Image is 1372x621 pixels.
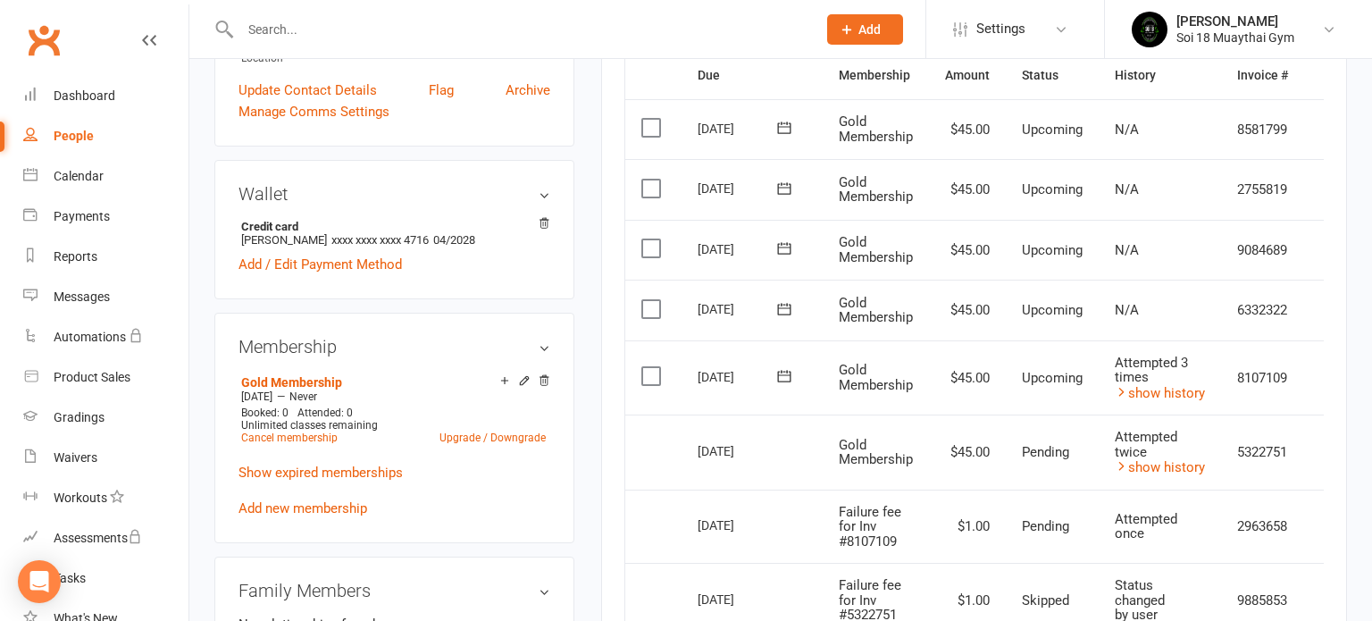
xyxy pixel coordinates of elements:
span: Gold Membership [839,362,913,393]
td: $45.00 [929,340,1006,415]
td: 2755819 [1221,159,1304,220]
th: Due [682,53,823,98]
a: show history [1115,385,1205,401]
a: Gold Membership [241,375,342,390]
a: Update Contact Details [238,80,377,101]
a: Flag [429,80,454,101]
th: Membership [823,53,929,98]
a: Tasks [23,558,188,599]
a: Show expired memberships [238,465,403,481]
th: Invoice # [1221,53,1304,98]
div: [PERSON_NAME] [1176,13,1294,29]
a: Cancel membership [241,432,338,444]
div: [DATE] [698,174,780,202]
span: Attended: 0 [297,407,353,419]
img: thumb_image1716960047.png [1132,12,1167,47]
div: Messages [54,290,110,304]
div: Tasks [54,571,86,585]
div: Gradings [54,410,105,424]
a: Calendar [23,156,188,197]
div: Assessments [54,531,142,545]
span: Attempted twice [1115,429,1177,460]
div: Reports [54,249,97,264]
div: [DATE] [698,114,780,142]
div: Waivers [54,450,97,465]
span: Upcoming [1022,302,1083,318]
div: Payments [54,209,110,223]
td: $45.00 [929,280,1006,340]
a: Dashboard [23,76,188,116]
a: Archive [506,80,550,101]
span: Upcoming [1022,181,1083,197]
a: Add / Edit Payment Method [238,254,402,275]
a: Add new membership [238,500,367,516]
strong: Credit card [241,220,541,233]
a: Upgrade / Downgrade [439,432,546,444]
td: 2963658 [1221,490,1304,564]
a: Clubworx [21,18,66,63]
td: $45.00 [929,99,1006,160]
td: $1.00 [929,490,1006,564]
td: 8581799 [1221,99,1304,160]
span: Pending [1022,444,1069,460]
span: Gold Membership [839,234,913,265]
a: Automations [23,317,188,357]
input: Search... [235,17,804,42]
span: xxxx xxxx xxxx 4716 [331,233,429,247]
span: N/A [1115,302,1139,318]
span: Attempted once [1115,511,1177,542]
li: [PERSON_NAME] [238,217,550,249]
td: 8107109 [1221,340,1304,415]
td: 5322751 [1221,415,1304,490]
th: Status [1006,53,1099,98]
span: N/A [1115,242,1139,258]
th: Amount [929,53,1006,98]
h3: Family Members [238,581,550,600]
a: Manage Comms Settings [238,101,389,122]
div: Product Sales [54,370,130,384]
span: Upcoming [1022,370,1083,386]
a: Waivers [23,438,188,478]
div: [DATE] [698,437,780,465]
td: $45.00 [929,220,1006,281]
div: — [237,390,550,404]
span: 04/2028 [433,233,475,247]
td: $45.00 [929,159,1006,220]
span: N/A [1115,122,1139,138]
h3: Membership [238,337,550,357]
td: 6332322 [1221,280,1304,340]
span: Upcoming [1022,242,1083,258]
span: Unlimited classes remaining [241,419,378,432]
a: Gradings [23,398,188,438]
div: Workouts [54,491,107,505]
span: Pending [1022,518,1069,534]
div: Open Intercom Messenger [18,560,61,603]
td: 9084689 [1221,220,1304,281]
span: Upcoming [1022,122,1083,138]
span: Settings [976,9,1025,49]
a: People [23,116,188,156]
h3: Wallet [238,184,550,204]
span: Attempted 3 times [1115,355,1188,386]
a: Workouts [23,478,188,518]
a: Product Sales [23,357,188,398]
span: Failure fee for Inv #8107109 [839,504,901,550]
th: History [1099,53,1221,98]
a: Reports [23,237,188,277]
a: Payments [23,197,188,237]
span: N/A [1115,181,1139,197]
div: Soi 18 Muaythai Gym [1176,29,1294,46]
div: [DATE] [698,295,780,323]
a: show history [1115,459,1205,475]
div: Automations [54,330,126,344]
div: [DATE] [698,235,780,263]
div: [DATE] [698,511,780,539]
span: Booked: 0 [241,407,289,419]
div: [DATE] [698,585,780,613]
a: Messages [23,277,188,317]
span: Add [858,22,881,37]
div: Calendar [54,169,104,183]
span: Gold Membership [839,437,913,468]
span: [DATE] [241,390,272,403]
span: Gold Membership [839,295,913,326]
